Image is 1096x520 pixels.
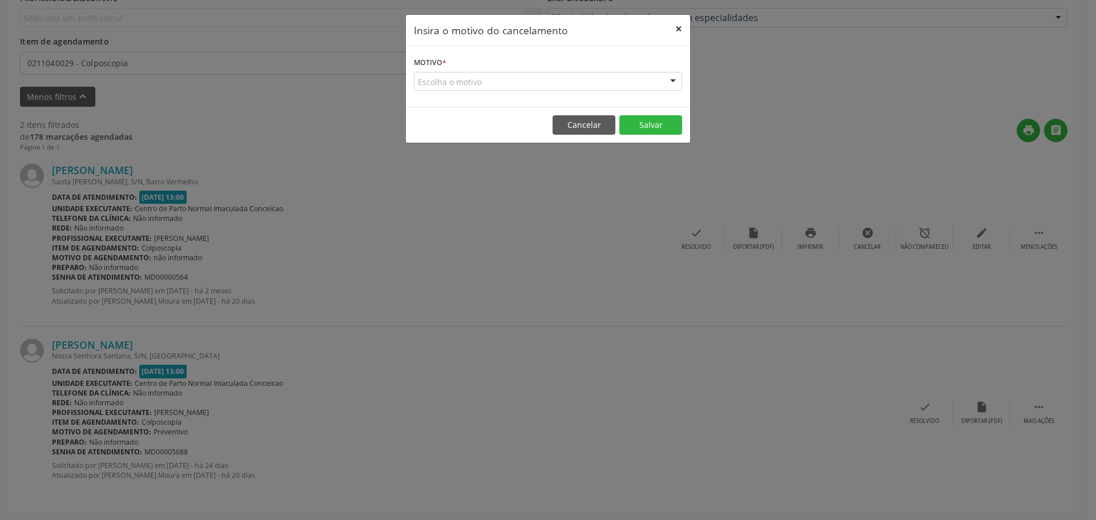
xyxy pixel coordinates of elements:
[667,15,690,43] button: Close
[619,115,682,135] button: Salvar
[553,115,615,135] button: Cancelar
[418,76,482,88] span: Escolha o motivo
[414,23,568,38] h5: Insira o motivo do cancelamento
[414,54,446,72] label: Motivo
